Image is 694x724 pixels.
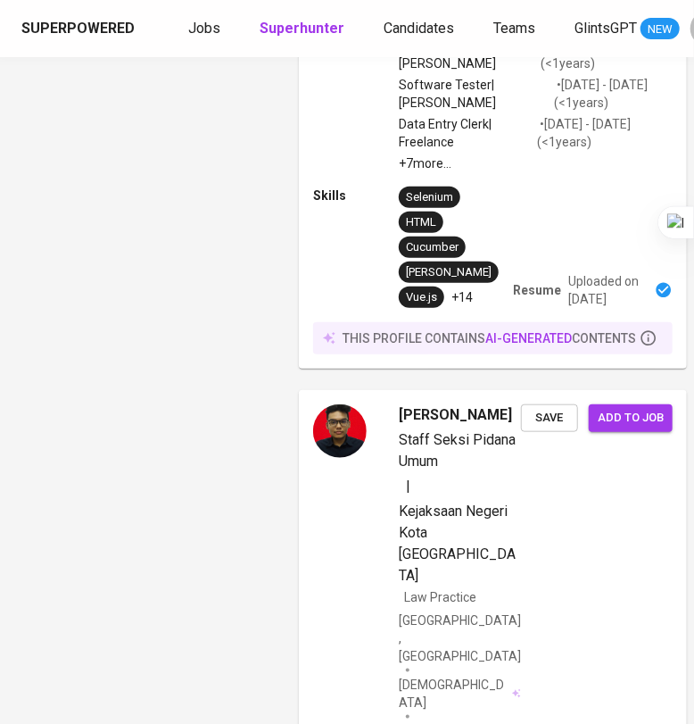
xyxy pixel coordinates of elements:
span: | [406,476,410,497]
p: • [DATE] - [DATE] ( <1 years ) [555,76,673,112]
p: Data Entry Clerk | Freelance [399,115,537,151]
p: Uploaded on [DATE] [568,272,648,308]
p: +14 [451,288,473,306]
p: Resume [513,281,561,299]
span: Law Practice [404,590,476,604]
span: Save [530,408,569,429]
span: Candidates [384,20,454,37]
div: [GEOGRAPHIC_DATA], [GEOGRAPHIC_DATA] [399,612,521,665]
a: Superpowered [21,19,138,39]
div: HTML [406,214,436,231]
a: Teams [493,18,539,40]
img: b8f1282a779e720a150e525aea8d9dd2.jpg [313,404,367,458]
b: Superhunter [260,20,344,37]
div: Cucumber [406,239,459,256]
span: Jobs [188,20,220,37]
span: NEW [640,21,680,38]
p: +7 more ... [399,154,673,172]
p: Skills [313,187,399,204]
p: • [DATE] - [DATE] ( <1 years ) [537,115,673,151]
div: Superpowered [21,19,135,39]
p: Software Tester | [PERSON_NAME] [399,76,555,112]
p: this profile contains contents [343,329,636,347]
span: GlintsGPT [574,20,637,37]
a: Superhunter [260,18,348,40]
button: Save [521,404,578,432]
span: AI-generated [485,331,572,345]
a: Candidates [384,18,458,40]
span: Staff Seksi Pidana Umum [399,431,516,470]
span: [PERSON_NAME] [399,404,512,426]
span: Add to job [598,408,664,429]
span: Kejaksaan Negeri Kota [GEOGRAPHIC_DATA] [399,503,516,584]
span: Teams [493,20,535,37]
span: [DEMOGRAPHIC_DATA] [399,676,509,712]
a: Jobs [188,18,224,40]
a: GlintsGPT NEW [574,18,680,40]
div: Vue.js [406,289,437,306]
div: Selenium [406,189,453,206]
button: Add to job [589,404,673,432]
div: [PERSON_NAME] [406,264,492,281]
